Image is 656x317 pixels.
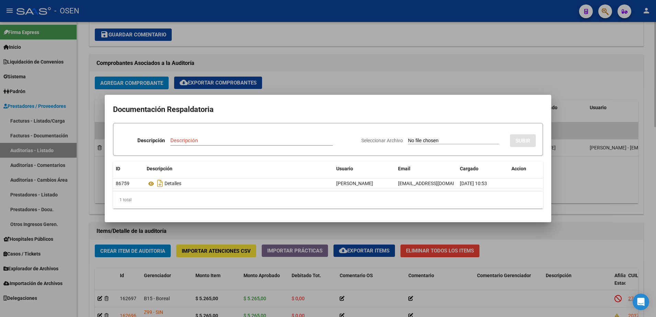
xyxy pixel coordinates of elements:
[361,138,403,143] span: Seleccionar Archivo
[509,161,543,176] datatable-header-cell: Accion
[144,161,333,176] datatable-header-cell: Descripción
[147,178,331,189] div: Detalles
[116,181,129,186] span: 86759
[336,166,353,171] span: Usuario
[511,166,526,171] span: Accion
[395,161,457,176] datatable-header-cell: Email
[460,181,487,186] span: [DATE] 10:53
[333,161,395,176] datatable-header-cell: Usuario
[398,181,474,186] span: [EMAIL_ADDRESS][DOMAIN_NAME]
[116,166,120,171] span: ID
[510,134,536,147] button: SUBIR
[137,137,165,145] p: Descripción
[113,191,543,208] div: 1 total
[398,166,410,171] span: Email
[113,161,144,176] datatable-header-cell: ID
[156,178,165,189] i: Descargar documento
[147,166,172,171] span: Descripción
[457,161,509,176] datatable-header-cell: Cargado
[633,294,649,310] div: Open Intercom Messenger
[336,181,373,186] span: [PERSON_NAME]
[460,166,478,171] span: Cargado
[113,103,543,116] h2: Documentación Respaldatoria
[516,138,530,144] span: SUBIR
